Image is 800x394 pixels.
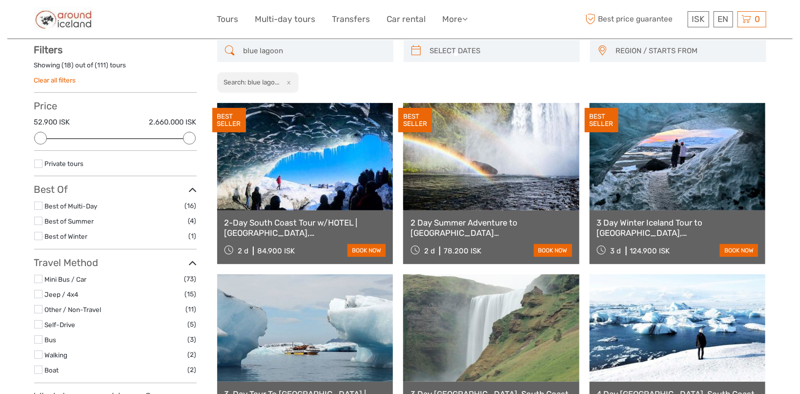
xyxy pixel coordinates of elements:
[585,108,618,132] div: BEST SELLER
[240,42,389,60] input: SEARCH
[714,11,733,27] div: EN
[692,14,705,24] span: ISK
[212,108,246,132] div: BEST SELLER
[630,247,670,255] div: 124.900 ISK
[34,7,93,31] img: Around Iceland
[188,319,197,330] span: (5)
[224,78,279,86] h2: Search: blue lago...
[45,336,57,344] a: Bus
[45,160,84,167] a: Private tours
[754,14,762,24] span: 0
[225,218,386,238] a: 2-Day South Coast Tour w/HOTEL | [GEOGRAPHIC_DATA], [GEOGRAPHIC_DATA], [GEOGRAPHIC_DATA] & Waterf...
[34,117,70,127] label: 52.900 ISK
[149,117,197,127] label: 2.660.000 ISK
[255,12,316,26] a: Multi-day tours
[45,290,79,298] a: Jeep / 4x4
[348,244,386,257] a: book now
[34,76,76,84] a: Clear all filters
[186,304,197,315] span: (11)
[188,215,197,227] span: (4)
[398,108,432,132] div: BEST SELLER
[34,44,63,56] strong: Filters
[444,247,481,255] div: 78.200 ISK
[34,257,197,269] h3: Travel Method
[281,77,294,87] button: x
[443,12,468,26] a: More
[185,200,197,211] span: (16)
[597,218,759,238] a: 3 Day Winter Iceland Tour to [GEOGRAPHIC_DATA], [GEOGRAPHIC_DATA], [GEOGRAPHIC_DATA] and [GEOGRAP...
[332,12,370,26] a: Transfers
[611,247,621,255] span: 3 d
[257,247,295,255] div: 84.900 ISK
[188,364,197,375] span: (2)
[612,43,761,59] button: REGION / STARTS FROM
[426,42,575,60] input: SELECT DATES
[45,202,98,210] a: Best of Multi-Day
[45,366,59,374] a: Boat
[189,230,197,242] span: (1)
[45,232,88,240] a: Best of Winter
[185,289,197,300] span: (15)
[238,247,248,255] span: 2 d
[188,334,197,345] span: (3)
[720,244,758,257] a: book now
[387,12,426,26] a: Car rental
[34,100,197,112] h3: Price
[98,61,106,70] label: 111
[45,351,68,359] a: Walking
[534,244,572,257] a: book now
[583,11,685,27] span: Best price guarantee
[185,273,197,285] span: (73)
[410,218,572,238] a: 2 Day Summer Adventure to [GEOGRAPHIC_DATA] [GEOGRAPHIC_DATA], Glacier Hiking, [GEOGRAPHIC_DATA],...
[188,349,197,360] span: (2)
[217,12,239,26] a: Tours
[34,61,197,76] div: Showing ( ) out of ( ) tours
[45,306,102,313] a: Other / Non-Travel
[45,275,87,283] a: Mini Bus / Car
[64,61,72,70] label: 18
[34,184,197,195] h3: Best Of
[45,217,94,225] a: Best of Summer
[424,247,435,255] span: 2 d
[45,321,76,329] a: Self-Drive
